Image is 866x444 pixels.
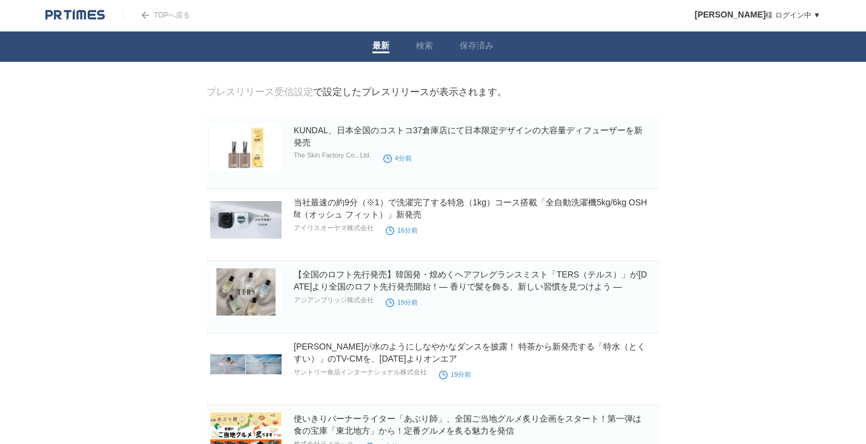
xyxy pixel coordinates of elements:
div: で設定したプレスリリースが表示されます。 [207,86,507,99]
time: 19分前 [386,299,418,306]
p: The Skin Factory Co., Ltd. [294,151,371,159]
img: logo.png [45,9,105,21]
a: [PERSON_NAME]様 ログイン中 ▼ [695,11,821,19]
p: アジアンブリッジ株式会社 [294,296,374,305]
time: 4分前 [383,154,412,162]
a: 最新 [372,41,389,53]
a: 当社最速の約9分（※1）で洗濯完了する特急（1kg）コース搭載「全自動洗濯機5kg/6kg OSH fit（オッシュ フィット）」新発売 [294,197,647,219]
img: 【全国のロフト先行発売】韓国発・煌めくヘアフレグランスミスト「TERS（テルス）」が2025年10月11日（土）より全国のロフト先行発売開始！― 香りで髪を飾る、新しい習慣を見つけよう ― [210,268,282,316]
a: 保存済み [460,41,494,53]
a: [PERSON_NAME]が水のようにしなやかなダンスを披露！ 特茶から新発売する「特水（とくすい）」のTV-CMを、[DATE]よりオンエア [294,342,646,363]
a: 使いきりバーナーライター「あぶり師」、全国ご当地グルメ炙り企画をスタート！第一弾は食の宝庫「東北地方」から！定番グルメを炙る魅力を発信 [294,414,641,436]
a: TOPへ戻る [123,11,190,19]
img: 当社最速の約9分（※1）で洗濯完了する特急（1kg）コース搭載「全自動洗濯機5kg/6kg OSH fit（オッシュ フィット）」新発売 [210,196,282,244]
a: プレスリリース受信設定 [207,87,313,97]
img: arrow.png [142,12,149,19]
a: KUNDAL、日本全国のコストコ37倉庫店にて日本限定デザインの大容量ディフューザーを新発売 [294,125,643,147]
a: 【全国のロフト先行発売】韓国発・煌めくヘアフレグランスミスト「TERS（テルス）」が[DATE]より全国のロフト先行発売開始！― 香りで髪を飾る、新しい習慣を見つけよう ― [294,270,647,291]
time: 16分前 [386,227,418,234]
span: [PERSON_NAME] [695,10,765,19]
p: アイリスオーヤマ株式会社 [294,224,374,233]
p: サントリー食品インターナショナル株式会社 [294,368,427,377]
img: 本木雅弘さんが水のようにしなやかなダンスを披露！ 特茶から新発売する「特水（とくすい）」のTV-CMを、10月21日（火）よりオンエア [210,340,282,388]
a: 検索 [416,41,433,53]
time: 19分前 [439,371,471,378]
img: KUNDAL、日本全国のコストコ37倉庫店にて日本限定デザインの大容量ディフューザーを新発売 [210,124,282,171]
